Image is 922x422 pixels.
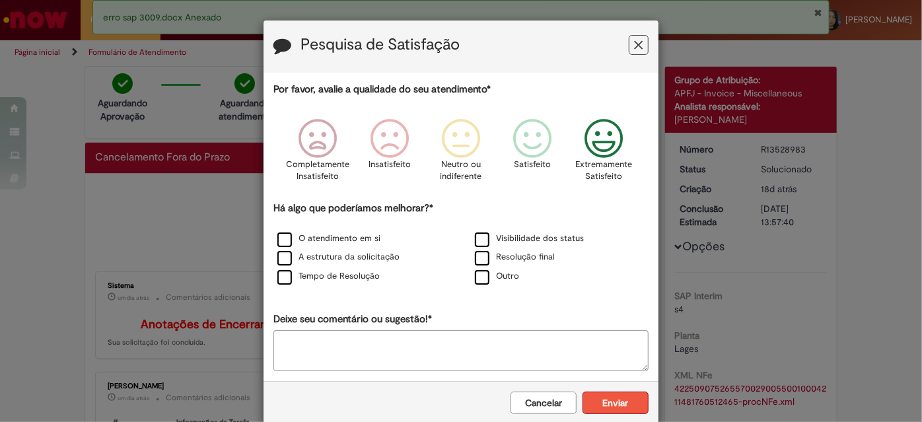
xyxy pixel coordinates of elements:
div: Satisfeito [499,109,566,199]
div: Completamente Insatisfeito [284,109,351,199]
div: Extremamente Satisfeito [570,109,637,199]
label: Deixe seu comentário ou sugestão!* [273,312,432,326]
p: Insatisfeito [369,158,411,171]
label: Outro [475,270,519,283]
label: A estrutura da solicitação [277,251,400,264]
label: Pesquisa de Satisfação [301,36,460,53]
p: Neutro ou indiferente [437,158,485,183]
button: Cancelar [511,392,577,414]
p: Satisfeito [514,158,551,171]
label: Por favor, avalie a qualidade do seu atendimento* [273,83,491,96]
div: Neutro ou indiferente [427,109,495,199]
p: Extremamente Satisfeito [575,158,632,183]
button: Enviar [583,392,649,414]
p: Completamente Insatisfeito [287,158,350,183]
label: Tempo de Resolução [277,270,380,283]
label: Resolução final [475,251,555,264]
div: Insatisfeito [356,109,423,199]
label: O atendimento em si [277,232,380,245]
label: Visibilidade dos status [475,232,584,245]
div: Há algo que poderíamos melhorar?* [273,201,649,287]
